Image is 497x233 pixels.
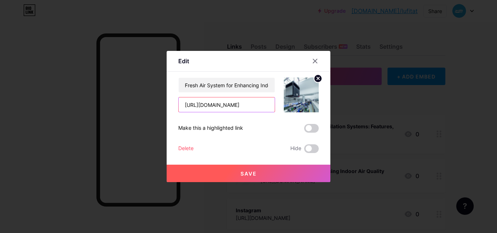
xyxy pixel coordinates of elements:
[290,144,301,153] span: Hide
[284,77,319,112] img: link_thumbnail
[179,78,275,92] input: Title
[167,165,330,182] button: Save
[178,124,243,133] div: Make this a highlighted link
[179,97,275,112] input: URL
[240,170,257,177] span: Save
[178,57,189,65] div: Edit
[178,144,194,153] div: Delete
